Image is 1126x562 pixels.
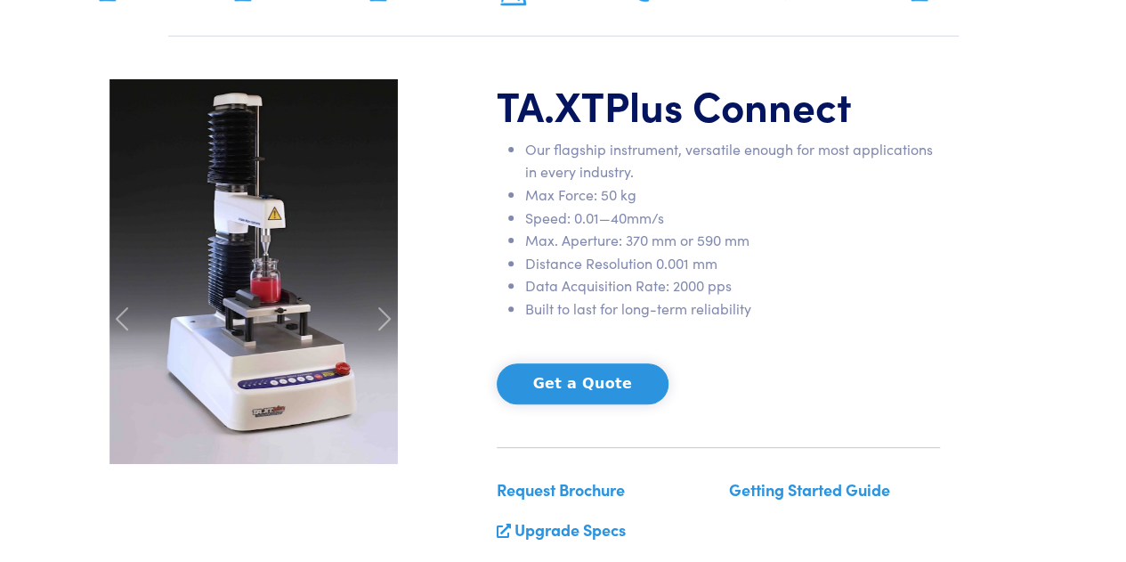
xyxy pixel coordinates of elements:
span: Plus Connect [604,76,852,133]
li: Built to last for long-term reliability [525,297,940,321]
li: Speed: 0.01—40mm/s [525,207,940,230]
h1: TA.XT [497,79,940,131]
a: Upgrade Specs [514,518,626,541]
li: Max. Aperture: 370 mm or 590 mm [525,229,940,252]
a: Request Brochure [497,478,625,501]
a: Getting Started Guide [729,478,890,501]
button: Get a Quote [497,363,668,404]
img: carousel-ta-xt-plus-bloom.jpg [109,79,398,464]
li: Distance Resolution 0.001 mm [525,252,940,275]
li: Max Force: 50 kg [525,183,940,207]
li: Our flagship instrument, versatile enough for most applications in every industry. [525,138,940,183]
li: Data Acquisition Rate: 2000 pps [525,274,940,297]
